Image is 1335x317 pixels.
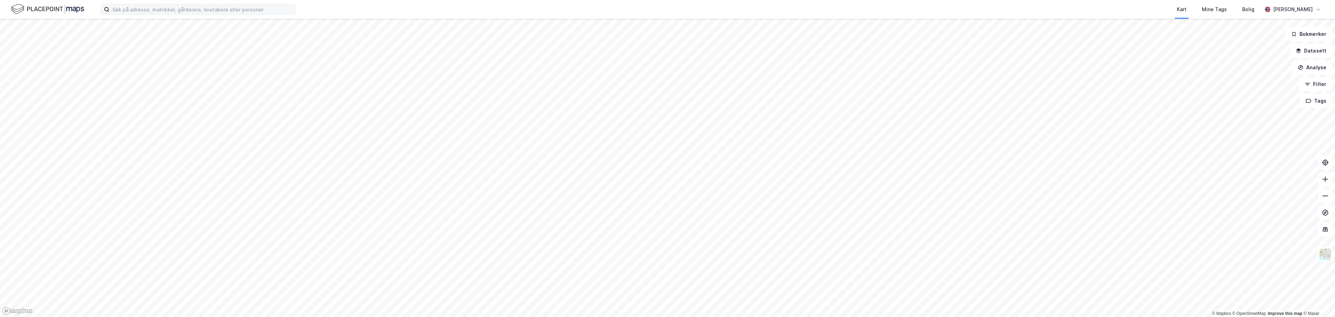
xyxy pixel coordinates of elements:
button: Bokmerker [1285,27,1332,41]
div: Bolig [1242,5,1254,14]
button: Tags [1300,94,1332,108]
img: Z [1319,248,1332,261]
img: logo.f888ab2527a4732fd821a326f86c7f29.svg [11,3,84,15]
a: Mapbox homepage [2,307,33,315]
button: Datasett [1290,44,1332,58]
div: Mine Tags [1202,5,1227,14]
div: [PERSON_NAME] [1273,5,1313,14]
a: Mapbox [1212,311,1231,316]
a: Improve this map [1268,311,1302,316]
iframe: Chat Widget [1300,284,1335,317]
a: OpenStreetMap [1232,311,1266,316]
button: Filter [1299,77,1332,91]
button: Analyse [1292,61,1332,74]
div: Kart [1177,5,1187,14]
div: Kontrollprogram for chat [1300,284,1335,317]
input: Søk på adresse, matrikkel, gårdeiere, leietakere eller personer [110,4,295,15]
